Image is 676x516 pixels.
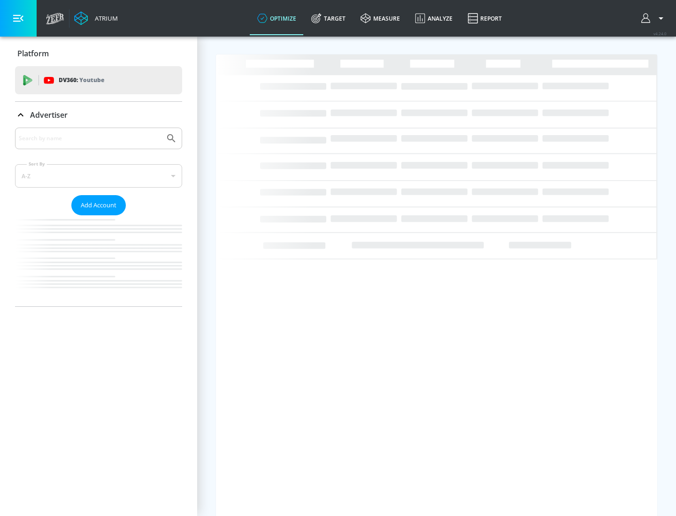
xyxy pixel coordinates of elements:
a: Atrium [74,11,118,25]
button: Add Account [71,195,126,215]
p: DV360: [59,75,104,85]
input: Search by name [19,132,161,144]
a: Report [460,1,509,35]
a: Target [304,1,353,35]
p: Advertiser [30,110,68,120]
div: A-Z [15,164,182,188]
span: v 4.24.0 [653,31,667,36]
nav: list of Advertiser [15,215,182,306]
div: Atrium [91,14,118,23]
a: Analyze [407,1,460,35]
a: measure [353,1,407,35]
p: Youtube [79,75,104,85]
div: Platform [15,40,182,67]
div: Advertiser [15,102,182,128]
div: Advertiser [15,128,182,306]
div: DV360: Youtube [15,66,182,94]
a: optimize [250,1,304,35]
p: Platform [17,48,49,59]
span: Add Account [81,200,116,211]
label: Sort By [27,161,47,167]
